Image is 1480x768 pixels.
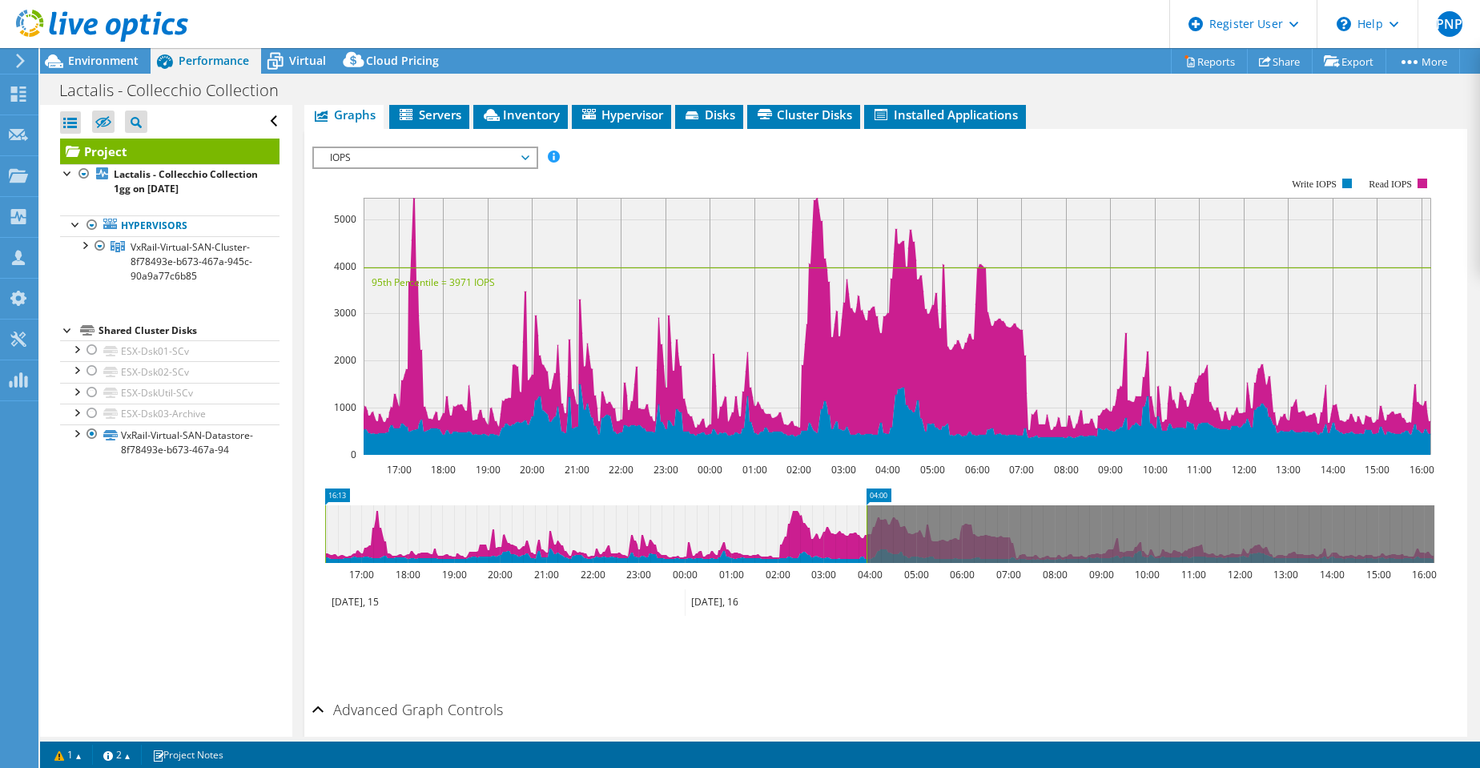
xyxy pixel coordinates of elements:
[949,568,974,581] text: 06:00
[322,148,528,167] span: IOPS
[1312,49,1386,74] a: Export
[653,463,678,476] text: 23:00
[386,463,411,476] text: 17:00
[964,463,989,476] text: 06:00
[92,745,142,765] a: 2
[334,353,356,367] text: 2000
[919,463,944,476] text: 05:00
[1186,463,1211,476] text: 11:00
[395,568,420,581] text: 18:00
[397,107,461,123] span: Servers
[810,568,835,581] text: 03:00
[1320,463,1345,476] text: 14:00
[1171,49,1248,74] a: Reports
[289,53,326,68] span: Virtual
[1292,179,1337,190] text: Write IOPS
[60,340,280,361] a: ESX-Dsk01-SCv
[718,568,743,581] text: 01:00
[348,568,373,581] text: 17:00
[312,107,376,123] span: Graphs
[60,164,280,199] a: Lactalis - Collecchio Collection 1gg on [DATE]
[1409,463,1434,476] text: 16:00
[1369,179,1412,190] text: Read IOPS
[672,568,697,581] text: 00:00
[131,240,252,283] span: VxRail-Virtual-SAN-Cluster-8f78493e-b673-467a-945c-90a9a77c6b85
[1273,568,1297,581] text: 13:00
[608,463,633,476] text: 22:00
[1134,568,1159,581] text: 10:00
[43,745,93,765] a: 1
[519,463,544,476] text: 20:00
[52,82,304,99] h1: Lactalis - Collecchio Collection
[1275,463,1300,476] text: 13:00
[60,424,280,460] a: VxRail-Virtual-SAN-Datastore-8f78493e-b673-467a-94
[1411,568,1436,581] text: 16:00
[1319,568,1344,581] text: 14:00
[995,568,1020,581] text: 07:00
[580,568,605,581] text: 22:00
[351,448,356,461] text: 0
[372,275,495,289] text: 95th Percentile = 3971 IOPS
[1008,463,1033,476] text: 07:00
[1247,49,1313,74] a: Share
[312,694,503,726] h2: Advanced Graph Controls
[1088,568,1113,581] text: 09:00
[580,107,663,123] span: Hypervisor
[786,463,810,476] text: 02:00
[334,259,356,273] text: 4000
[683,107,735,123] span: Disks
[60,404,280,424] a: ESX-Dsk03-Archive
[60,139,280,164] a: Project
[441,568,466,581] text: 19:00
[875,463,899,476] text: 04:00
[1097,463,1122,476] text: 09:00
[366,53,439,68] span: Cloud Pricing
[697,463,722,476] text: 00:00
[1385,49,1460,74] a: More
[334,400,356,414] text: 1000
[114,167,258,195] b: Lactalis - Collecchio Collection 1gg on [DATE]
[872,107,1018,123] span: Installed Applications
[625,568,650,581] text: 23:00
[903,568,928,581] text: 05:00
[533,568,558,581] text: 21:00
[1365,568,1390,581] text: 15:00
[99,321,280,340] div: Shared Cluster Disks
[857,568,882,581] text: 04:00
[1231,463,1256,476] text: 12:00
[1227,568,1252,581] text: 12:00
[1180,568,1205,581] text: 11:00
[60,361,280,382] a: ESX-Dsk02-SCv
[1364,463,1389,476] text: 15:00
[334,212,356,226] text: 5000
[742,463,766,476] text: 01:00
[60,383,280,404] a: ESX-DskUtil-SCv
[430,463,455,476] text: 18:00
[830,463,855,476] text: 03:00
[1053,463,1078,476] text: 08:00
[334,306,356,320] text: 3000
[1042,568,1067,581] text: 08:00
[481,107,560,123] span: Inventory
[755,107,852,123] span: Cluster Disks
[68,53,139,68] span: Environment
[1337,17,1351,31] svg: \n
[1437,11,1462,37] span: PNP
[564,463,589,476] text: 21:00
[179,53,249,68] span: Performance
[487,568,512,581] text: 20:00
[141,745,235,765] a: Project Notes
[475,463,500,476] text: 19:00
[765,568,790,581] text: 02:00
[60,236,280,286] a: VxRail-Virtual-SAN-Cluster-8f78493e-b673-467a-945c-90a9a77c6b85
[1142,463,1167,476] text: 10:00
[60,215,280,236] a: Hypervisors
